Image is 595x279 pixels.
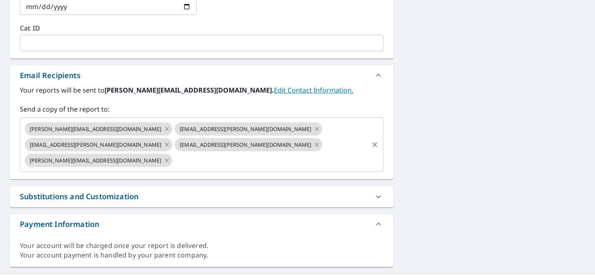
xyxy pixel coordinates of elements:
label: Send a copy of the report to: [20,104,383,114]
div: [EMAIL_ADDRESS][PERSON_NAME][DOMAIN_NAME] [175,138,322,151]
div: Email Recipients [20,70,81,81]
a: EditContactInfo [274,86,353,95]
div: [EMAIL_ADDRESS][PERSON_NAME][DOMAIN_NAME] [25,138,172,151]
span: [EMAIL_ADDRESS][PERSON_NAME][DOMAIN_NAME] [175,125,316,133]
div: Substitutions and Customization [10,186,393,207]
div: Email Recipients [10,65,393,85]
label: Your reports will be sent to [20,85,383,95]
button: Clear [369,139,381,150]
b: [PERSON_NAME][EMAIL_ADDRESS][DOMAIN_NAME]. [105,86,274,95]
div: [PERSON_NAME][EMAIL_ADDRESS][DOMAIN_NAME] [25,122,172,136]
div: Your account will be charged once your report is delivered. [20,241,383,250]
div: Payment Information [20,219,99,230]
div: Your account payment is handled by your parent company. [20,250,383,260]
span: [EMAIL_ADDRESS][PERSON_NAME][DOMAIN_NAME] [175,141,316,149]
label: Cat ID [20,25,383,31]
div: [PERSON_NAME][EMAIL_ADDRESS][DOMAIN_NAME] [25,154,172,167]
div: Payment Information [10,214,393,234]
span: [PERSON_NAME][EMAIL_ADDRESS][DOMAIN_NAME] [25,125,166,133]
span: [PERSON_NAME][EMAIL_ADDRESS][DOMAIN_NAME] [25,157,166,165]
span: [EMAIL_ADDRESS][PERSON_NAME][DOMAIN_NAME] [25,141,166,149]
div: [EMAIL_ADDRESS][PERSON_NAME][DOMAIN_NAME] [175,122,322,136]
div: Substitutions and Customization [20,191,138,202]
